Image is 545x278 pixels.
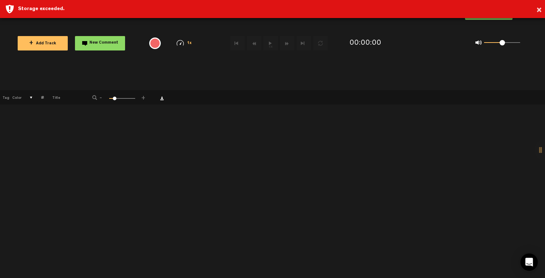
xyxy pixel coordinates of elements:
button: × [536,3,542,18]
span: New Comment [89,41,118,45]
button: 1x [263,36,278,50]
th: Color [11,90,22,105]
th: Title [44,90,83,105]
button: Rewind [247,36,261,50]
button: Fast Forward [280,36,294,50]
span: Add Track [29,42,56,46]
div: 1x [167,40,201,46]
th: # [33,90,44,105]
a: Download comments [160,97,164,100]
button: +Add Track [18,36,68,50]
span: + [29,40,33,46]
button: New Comment [75,36,125,50]
span: 1x [187,41,192,45]
div: {{ tooltip_message }} [149,37,161,49]
img: speedometer.svg [177,40,184,46]
span: - [98,94,104,99]
div: Open Intercom Messenger [520,253,538,271]
button: Loop [313,36,328,50]
span: + [141,94,146,99]
div: Storage exceeded. [18,5,540,13]
button: Go to beginning [230,36,245,50]
div: 00:00:00 [350,38,381,49]
button: Go to end [297,36,311,50]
